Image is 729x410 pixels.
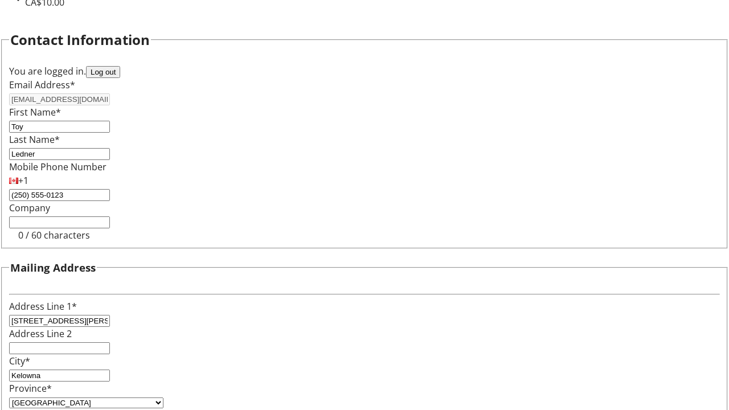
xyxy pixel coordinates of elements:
[9,79,75,91] label: Email Address*
[10,30,150,50] h2: Contact Information
[9,202,50,214] label: Company
[9,355,30,367] label: City*
[9,189,110,201] input: (506) 234-5678
[9,300,77,313] label: Address Line 1*
[9,315,110,327] input: Address
[9,106,61,118] label: First Name*
[9,327,72,340] label: Address Line 2
[9,382,52,395] label: Province*
[86,66,120,78] button: Log out
[18,229,90,241] tr-character-limit: 0 / 60 characters
[10,260,96,276] h3: Mailing Address
[9,64,720,78] div: You are logged in.
[9,161,107,173] label: Mobile Phone Number
[9,133,60,146] label: Last Name*
[9,370,110,382] input: City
